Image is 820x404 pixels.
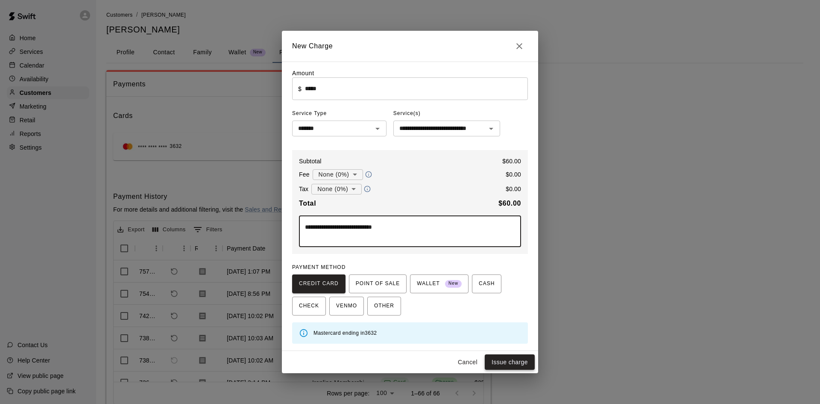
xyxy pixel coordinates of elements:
[356,277,400,291] span: POINT OF SALE
[506,185,521,193] p: $ 0.00
[445,278,462,289] span: New
[299,170,310,179] p: Fee
[292,264,346,270] span: PAYMENT METHOD
[472,274,501,293] button: CASH
[298,85,302,93] p: $
[292,107,387,121] span: Service Type
[454,354,481,370] button: Cancel
[506,170,521,179] p: $ 0.00
[485,354,535,370] button: Issue charge
[292,70,314,77] label: Amount
[417,277,462,291] span: WALLET
[367,297,401,316] button: OTHER
[299,157,322,165] p: Subtotal
[498,200,521,207] b: $ 60.00
[292,297,326,316] button: CHECK
[329,297,364,316] button: VENMO
[485,123,497,135] button: Open
[299,299,319,313] span: CHECK
[299,277,339,291] span: CREDIT CARD
[299,200,316,207] b: Total
[299,185,308,193] p: Tax
[313,330,377,336] span: Mastercard ending in 3632
[511,38,528,55] button: Close
[313,167,363,183] div: None (0%)
[502,157,521,165] p: $ 60.00
[410,274,469,293] button: WALLET New
[374,299,394,313] span: OTHER
[393,107,421,121] span: Service(s)
[479,277,495,291] span: CASH
[311,181,362,197] div: None (0%)
[292,274,346,293] button: CREDIT CARD
[336,299,357,313] span: VENMO
[349,274,407,293] button: POINT OF SALE
[282,31,538,62] h2: New Charge
[372,123,384,135] button: Open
